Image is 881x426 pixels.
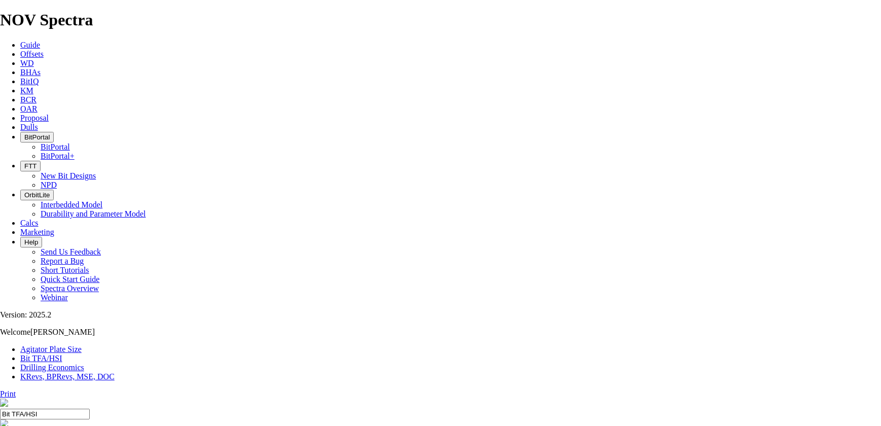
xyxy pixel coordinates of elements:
[41,171,96,180] a: New Bit Designs
[41,266,89,274] a: Short Tutorials
[20,104,38,113] a: OAR
[20,77,39,86] a: BitIQ
[41,209,146,218] a: Durability and Parameter Model
[20,190,54,200] button: OrbitLite
[41,293,68,302] a: Webinar
[20,41,40,49] a: Guide
[24,238,38,246] span: Help
[41,247,101,256] a: Send Us Feedback
[41,275,99,283] a: Quick Start Guide
[41,181,57,189] a: NPD
[20,86,33,95] a: KM
[20,50,44,58] a: Offsets
[24,133,50,141] span: BitPortal
[20,114,49,122] a: Proposal
[20,363,84,372] a: Drilling Economics
[24,162,36,170] span: FTT
[24,191,50,199] span: OrbitLite
[41,257,84,265] a: Report a Bug
[20,237,42,247] button: Help
[20,219,39,227] a: Calcs
[20,161,41,171] button: FTT
[20,59,34,67] a: WD
[20,132,54,143] button: BitPortal
[41,284,99,293] a: Spectra Overview
[20,95,36,104] a: BCR
[20,228,54,236] a: Marketing
[30,328,95,336] span: [PERSON_NAME]
[41,143,70,151] a: BitPortal
[41,200,102,209] a: Interbedded Model
[20,123,38,131] a: Dulls
[20,372,115,381] a: KRevs, BPRevs, MSE, DOC
[20,354,62,363] a: Bit TFA/HSI
[41,152,75,160] a: BitPortal+
[20,68,41,77] a: BHAs
[20,345,82,353] a: Agitator Plate Size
